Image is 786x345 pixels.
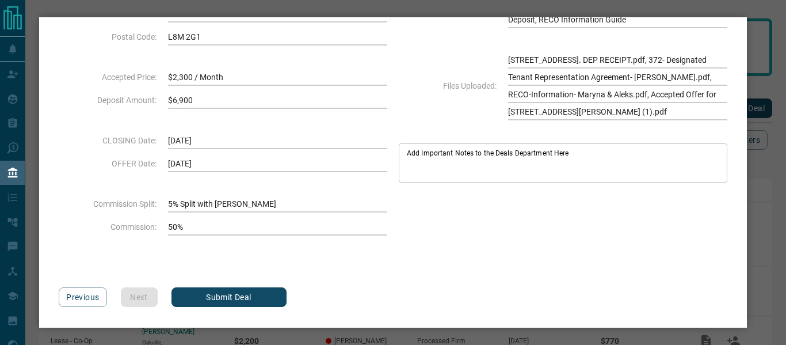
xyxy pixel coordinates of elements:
[59,73,157,82] span: Accepted Price
[508,51,727,120] span: [STREET_ADDRESS]. DEP RECEIPT.pdf, 372- Designated Tenant Representation Agreement- [PERSON_NAME]...
[59,32,157,41] span: Postal Code
[168,92,387,109] span: $6,900
[59,222,157,232] span: Commission
[59,199,157,208] span: Commission Split
[168,155,387,172] span: [DATE]
[59,287,106,307] button: Previous
[399,81,497,90] span: Files Uploaded
[168,195,387,213] span: 5% Split with [PERSON_NAME]
[171,287,287,307] button: Submit Deal
[59,96,157,105] span: Deposit Amount
[59,136,157,145] span: CLOSING Date
[168,218,387,236] span: 50%
[168,69,387,86] span: $2,300 / Month
[59,159,157,168] span: OFFER Date
[168,28,387,46] span: L8M 2G1
[168,132,387,149] span: [DATE]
